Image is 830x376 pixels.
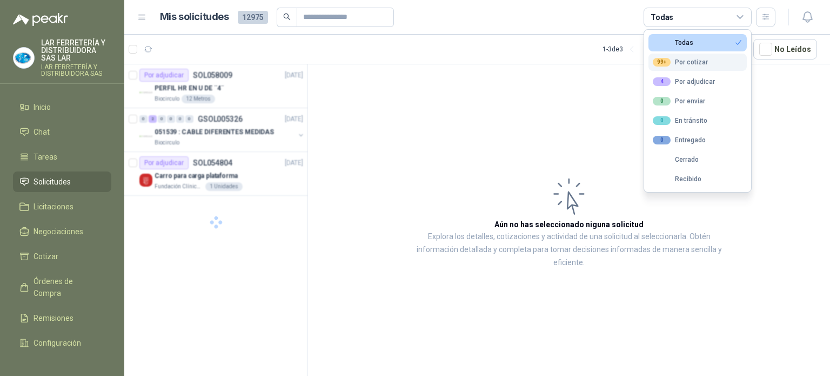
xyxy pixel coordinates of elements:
button: 99+Por cotizar [648,54,747,71]
div: 0 [653,136,671,144]
span: Inicio [34,101,51,113]
button: Cerrado [648,151,747,168]
img: Company Logo [14,48,34,68]
span: Órdenes de Compra [34,275,101,299]
a: Cotizar [13,246,111,267]
a: Tareas [13,147,111,167]
div: 99+ [653,58,671,67]
span: Configuración [34,337,81,349]
div: Todas [651,11,673,23]
a: Órdenes de Compra [13,271,111,304]
div: 4 [653,77,671,86]
p: LAR FERRETERÍA Y DISTRIBUIDORA SAS [41,64,111,77]
button: 0Por enviar [648,93,747,110]
div: En tránsito [653,116,707,125]
a: Licitaciones [13,196,111,217]
span: Licitaciones [34,201,73,213]
a: Solicitudes [13,171,111,192]
span: 12975 [238,11,268,24]
h1: Mis solicitudes [160,9,229,25]
span: Tareas [34,151,57,163]
div: 0 [653,116,671,125]
div: Cerrado [653,156,699,163]
p: LAR FERRETERÍA Y DISTRIBUIDORA SAS LAR [41,39,111,62]
a: Inicio [13,97,111,117]
a: Chat [13,122,111,142]
a: Remisiones [13,308,111,328]
span: search [283,13,291,21]
div: Por adjudicar [653,77,715,86]
img: Logo peakr [13,13,68,26]
span: Negociaciones [34,226,83,238]
span: Solicitudes [34,176,71,188]
div: 0 [653,97,671,105]
button: 0En tránsito [648,112,747,129]
span: Remisiones [34,312,73,324]
div: Por enviar [653,97,705,105]
button: 0Entregado [648,131,747,149]
button: Todas [648,34,747,51]
a: Configuración [13,333,111,353]
h3: Aún no has seleccionado niguna solicitud [494,219,644,230]
span: Cotizar [34,250,58,262]
div: Por cotizar [653,58,708,67]
a: Negociaciones [13,221,111,242]
span: Chat [34,126,50,138]
div: 1 - 3 de 3 [603,41,658,58]
p: Explora los detalles, cotizaciones y actividad de una solicitud al seleccionarla. Obtén informaci... [416,230,722,269]
button: 4Por adjudicar [648,73,747,90]
button: No Leídos [753,39,817,60]
div: Recibido [653,175,701,183]
div: Entregado [653,136,706,144]
div: Todas [653,39,693,47]
button: Recibido [648,170,747,188]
